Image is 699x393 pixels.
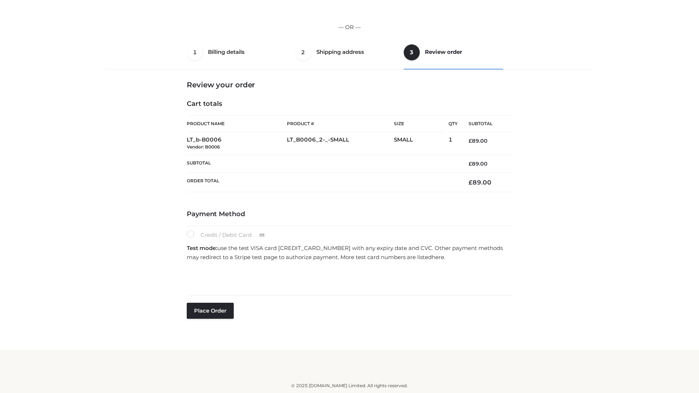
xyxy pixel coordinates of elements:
td: LT_b-B0006 [187,132,287,155]
td: 1 [449,132,458,155]
span: £ [469,179,473,186]
th: Subtotal [187,155,458,172]
small: Vendor: B0006 [187,144,220,150]
iframe: Secure payment input frame [185,264,511,291]
div: © 2025 [DOMAIN_NAME] Limited. All rights reserved. [108,382,591,389]
h4: Cart totals [187,100,512,108]
p: use the test VISA card [CREDIT_CARD_NUMBER] with any expiry date and CVC. Other payment methods m... [187,243,512,262]
img: Credit / Debit Card [255,231,269,240]
strong: Test mode: [187,245,217,251]
td: SMALL [394,132,449,155]
th: Size [394,116,445,132]
td: LT_B0006_2-_-SMALL [287,132,394,155]
h3: Review your order [187,80,512,89]
button: Place order [187,303,234,319]
span: £ [469,160,472,167]
bdi: 89.00 [469,179,491,186]
span: £ [469,138,472,144]
th: Product Name [187,115,287,132]
th: Product # [287,115,394,132]
label: Credit / Debit Card [187,230,272,240]
th: Qty [449,115,458,132]
a: here [432,254,444,261]
p: — OR — [108,23,591,32]
th: Order Total [187,173,458,192]
bdi: 89.00 [469,138,487,144]
th: Subtotal [458,116,512,132]
bdi: 89.00 [469,160,487,167]
h4: Payment Method [187,210,512,218]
